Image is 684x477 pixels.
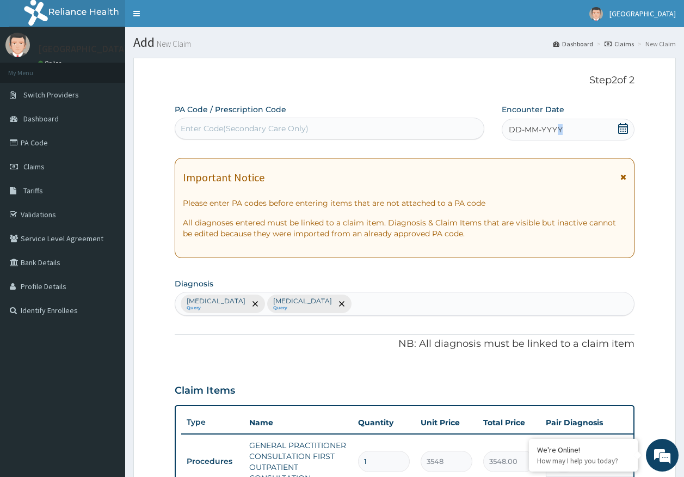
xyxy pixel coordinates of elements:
span: We're online! [63,137,150,247]
h1: Add [133,35,676,50]
div: Minimize live chat window [178,5,205,32]
span: DD-MM-YYYY [509,124,563,135]
p: All diagnoses entered must be linked to a claim item. Diagnosis & Claim Items that are visible bu... [183,217,627,239]
a: Online [38,59,64,67]
label: Encounter Date [502,104,564,115]
h3: Claim Items [175,385,235,397]
span: Claims [23,162,45,172]
span: Switch Providers [23,90,79,100]
th: Unit Price [415,412,478,433]
img: User Image [589,7,603,21]
small: Query [187,305,245,311]
h1: Important Notice [183,172,264,184]
p: [GEOGRAPHIC_DATA] [38,44,128,54]
span: remove selection option [337,299,347,309]
th: Pair Diagnosis [540,412,660,433]
span: Tariffs [23,186,43,195]
span: Dashboard [23,114,59,124]
textarea: Type your message and hit 'Enter' [5,297,207,335]
span: [GEOGRAPHIC_DATA] [609,9,676,19]
td: Procedures [181,451,244,472]
small: New Claim [155,40,191,48]
li: New Claim [635,39,676,48]
a: Dashboard [553,39,593,48]
th: Name [244,412,353,433]
label: PA Code / Prescription Code [175,104,286,115]
small: Query [273,305,332,311]
p: NB: All diagnosis must be linked to a claim item [175,337,635,351]
img: d_794563401_company_1708531726252_794563401 [20,54,44,82]
label: Diagnosis [175,278,213,289]
div: We're Online! [537,445,630,455]
span: remove selection option [250,299,260,309]
p: [MEDICAL_DATA] [273,297,332,305]
th: Total Price [478,412,540,433]
p: Step 2 of 2 [175,75,635,87]
div: Chat with us now [57,61,183,75]
th: Quantity [353,412,415,433]
a: Claims [605,39,634,48]
p: [MEDICAL_DATA] [187,297,245,305]
div: Enter Code(Secondary Care Only) [181,123,309,134]
img: User Image [5,33,30,57]
p: How may I help you today? [537,456,630,466]
p: Please enter PA codes before entering items that are not attached to a PA code [183,198,627,209]
th: Type [181,412,244,432]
